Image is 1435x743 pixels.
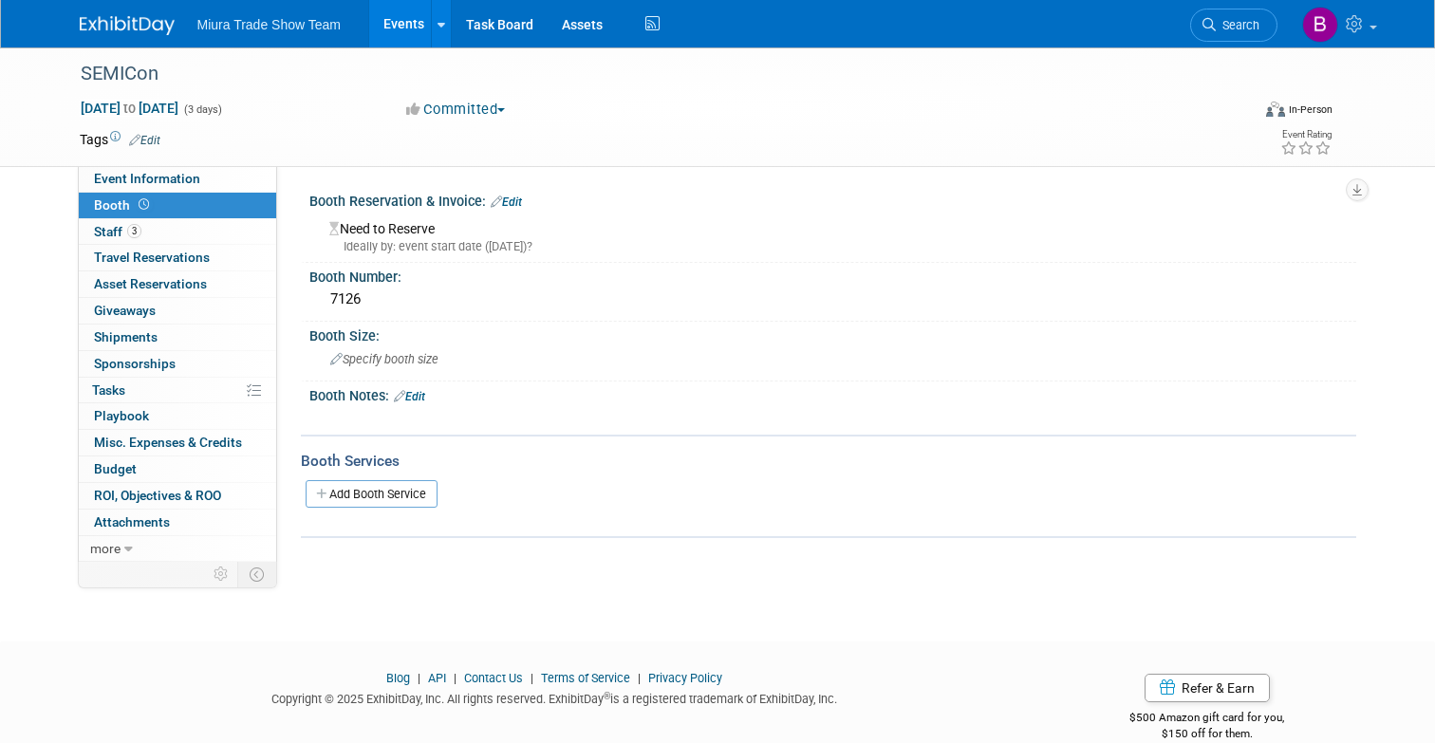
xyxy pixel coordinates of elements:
[79,510,276,535] a: Attachments
[309,187,1356,212] div: Booth Reservation & Invoice:
[129,134,160,147] a: Edit
[94,329,158,344] span: Shipments
[80,686,1030,708] div: Copyright © 2025 ExhibitDay, Inc. All rights reserved. ExhibitDay is a registered trademark of Ex...
[92,382,125,398] span: Tasks
[237,562,276,586] td: Toggle Event Tabs
[604,691,610,701] sup: ®
[1216,18,1259,32] span: Search
[648,671,722,685] a: Privacy Policy
[1190,9,1277,42] a: Search
[79,325,276,350] a: Shipments
[526,671,538,685] span: |
[79,403,276,429] a: Playbook
[79,536,276,562] a: more
[428,671,446,685] a: API
[197,17,341,32] span: Miura Trade Show Team
[1145,674,1270,702] a: Refer & Earn
[386,671,410,685] a: Blog
[79,193,276,218] a: Booth
[121,101,139,116] span: to
[79,483,276,509] a: ROI, Objectives & ROO
[80,130,160,149] td: Tags
[1147,99,1332,127] div: Event Format
[94,435,242,450] span: Misc. Expenses & Credits
[79,351,276,377] a: Sponsorships
[79,378,276,403] a: Tasks
[309,263,1356,287] div: Booth Number:
[79,430,276,455] a: Misc. Expenses & Credits
[79,166,276,192] a: Event Information
[309,381,1356,406] div: Booth Notes:
[94,171,200,186] span: Event Information
[94,276,207,291] span: Asset Reservations
[1058,697,1356,741] div: $500 Amazon gift card for you,
[79,271,276,297] a: Asset Reservations
[94,303,156,318] span: Giveaways
[1302,7,1338,43] img: Brittany Jordan
[90,541,121,556] span: more
[94,408,149,423] span: Playbook
[94,514,170,529] span: Attachments
[400,100,512,120] button: Committed
[541,671,630,685] a: Terms of Service
[324,214,1342,255] div: Need to Reserve
[1280,130,1332,139] div: Event Rating
[449,671,461,685] span: |
[1288,102,1332,117] div: In-Person
[79,456,276,482] a: Budget
[329,238,1342,255] div: Ideally by: event start date ([DATE])?
[94,461,137,476] span: Budget
[1266,102,1285,117] img: Format-Inperson.png
[74,57,1226,91] div: SEMICon
[94,197,153,213] span: Booth
[94,356,176,371] span: Sponsorships
[79,219,276,245] a: Staff3
[633,671,645,685] span: |
[80,16,175,35] img: ExhibitDay
[79,298,276,324] a: Giveaways
[309,322,1356,345] div: Booth Size:
[127,224,141,238] span: 3
[464,671,523,685] a: Contact Us
[79,245,276,270] a: Travel Reservations
[94,250,210,265] span: Travel Reservations
[80,100,179,117] span: [DATE] [DATE]
[491,195,522,209] a: Edit
[330,352,438,366] span: Specify booth size
[1058,726,1356,742] div: $150 off for them.
[94,488,221,503] span: ROI, Objectives & ROO
[301,451,1356,472] div: Booth Services
[394,390,425,403] a: Edit
[306,480,438,508] a: Add Booth Service
[413,671,425,685] span: |
[182,103,222,116] span: (3 days)
[324,285,1342,314] div: 7126
[205,562,238,586] td: Personalize Event Tab Strip
[135,197,153,212] span: Booth not reserved yet
[94,224,141,239] span: Staff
